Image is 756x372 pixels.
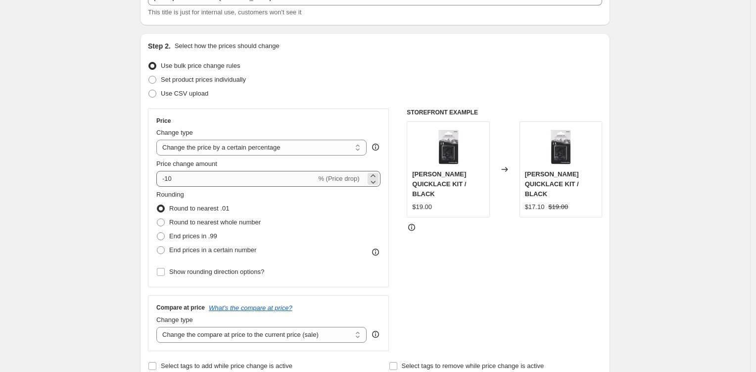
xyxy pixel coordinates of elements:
strike: $19.00 [548,202,568,212]
button: What's the compare at price? [209,304,292,312]
h3: Price [156,117,171,125]
p: Select how the prices should change [175,41,280,51]
span: Use CSV upload [161,90,208,97]
span: Show rounding direction options? [169,268,264,275]
span: [PERSON_NAME] QUICKLACE KIT / BLACK [525,170,579,198]
span: Select tags to add while price change is active [161,362,292,370]
div: $17.10 [525,202,545,212]
span: Use bulk price change rules [161,62,240,69]
span: Round to nearest whole number [169,218,261,226]
div: help [371,142,380,152]
span: Select tags to remove while price change is active [402,362,544,370]
span: Change type [156,316,193,323]
div: help [371,329,380,339]
span: [PERSON_NAME] QUICKLACE KIT / BLACK [412,170,466,198]
h6: STOREFRONT EXAMPLE [407,108,602,116]
span: Change type [156,129,193,136]
h3: Compare at price [156,304,205,312]
span: Rounding [156,191,184,198]
span: End prices in a certain number [169,246,256,254]
img: SALOMON-QUICK-LACE-KIT-PACE-ATHLETIC_1_80x.jpg [428,127,468,166]
span: End prices in .99 [169,232,217,240]
span: % (Price drop) [318,175,359,182]
h2: Step 2. [148,41,171,51]
span: Set product prices individually [161,76,246,83]
img: SALOMON-QUICK-LACE-KIT-PACE-ATHLETIC_1_80x.jpg [541,127,580,166]
input: -15 [156,171,316,187]
div: $19.00 [412,202,432,212]
span: Price change amount [156,160,217,167]
span: Round to nearest .01 [169,205,229,212]
span: This title is just for internal use, customers won't see it [148,8,301,16]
